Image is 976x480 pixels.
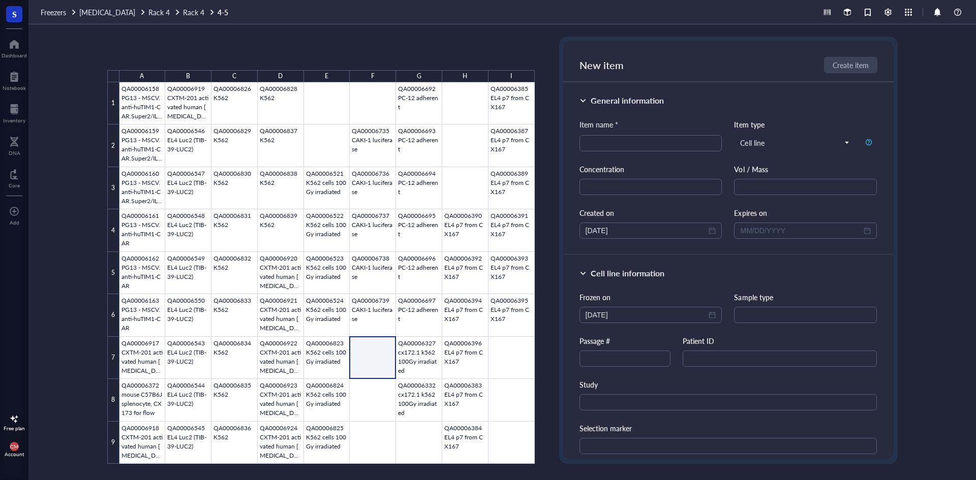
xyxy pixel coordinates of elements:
div: 5 [107,252,119,294]
div: Patient ID [683,335,877,346]
button: Create item [824,57,877,73]
a: Rack 4Rack 4 [148,8,216,17]
div: I [510,70,512,83]
div: Core [9,182,20,188]
input: MM/DD/YYYY [586,225,707,236]
a: DNA [9,134,20,156]
div: Study [579,379,877,390]
div: A [140,70,144,83]
div: DNA [9,150,20,156]
div: Dashboard [2,52,27,58]
div: Notebook [3,85,26,91]
a: Inventory [3,101,25,123]
div: 9 [107,422,119,464]
div: Frozen on [579,292,722,303]
div: 6 [107,294,119,336]
div: Sample type [734,292,877,303]
span: Rack 4 [148,7,170,17]
a: 4-5 [218,8,230,17]
a: Notebook [3,69,26,91]
div: 2 [107,124,119,167]
div: Concentration [579,164,722,175]
span: Cell line [740,138,848,147]
div: D [278,70,283,83]
span: New item [579,58,624,72]
div: Free plan [4,425,25,431]
div: Selection marker [579,423,877,434]
span: S [12,8,17,20]
div: Expires on [734,207,877,218]
div: 1 [107,82,119,124]
span: Rack 4 [183,7,204,17]
span: CM [10,443,18,450]
div: 8 [107,379,119,421]
div: C [232,70,236,83]
span: Freezers [41,7,66,17]
div: Add [10,219,19,226]
div: Cell line information [591,267,664,279]
div: Passage # [579,335,670,346]
span: [MEDICAL_DATA] [79,7,135,17]
div: Item type [734,119,877,130]
div: Vol / Mass [734,164,877,175]
div: Inventory [3,117,25,123]
div: 3 [107,167,119,209]
div: H [463,70,467,83]
div: Item name [579,119,618,130]
input: MM/DD/YYYY [740,225,862,236]
div: 7 [107,337,119,379]
a: [MEDICAL_DATA] [79,8,146,17]
a: Core [9,166,20,188]
div: E [325,70,328,83]
div: General information [591,94,664,107]
a: Dashboard [2,36,27,58]
div: B [186,70,190,83]
div: F [371,70,375,83]
div: G [417,70,421,83]
input: Select date [586,309,707,321]
div: 4 [107,209,119,251]
div: Account [5,451,24,457]
a: Freezers [41,8,77,17]
div: Created on [579,207,722,218]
